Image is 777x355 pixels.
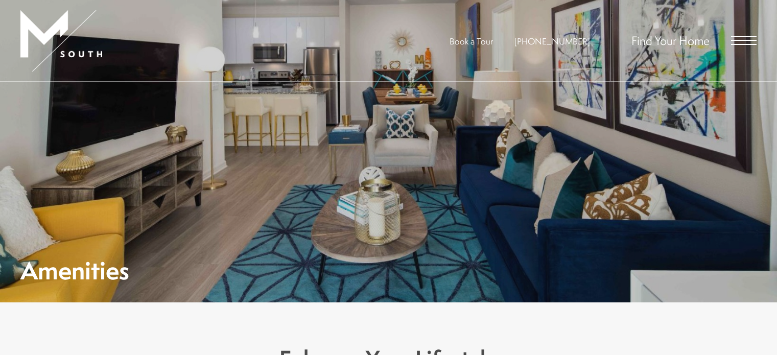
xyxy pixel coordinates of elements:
[514,35,590,47] a: Call Us at 813-570-8014
[631,32,710,49] a: Find Your Home
[20,259,129,282] h1: Amenities
[20,10,102,72] img: MSouth
[450,35,493,47] a: Book a Tour
[731,36,757,45] button: Open Menu
[514,35,590,47] span: [PHONE_NUMBER]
